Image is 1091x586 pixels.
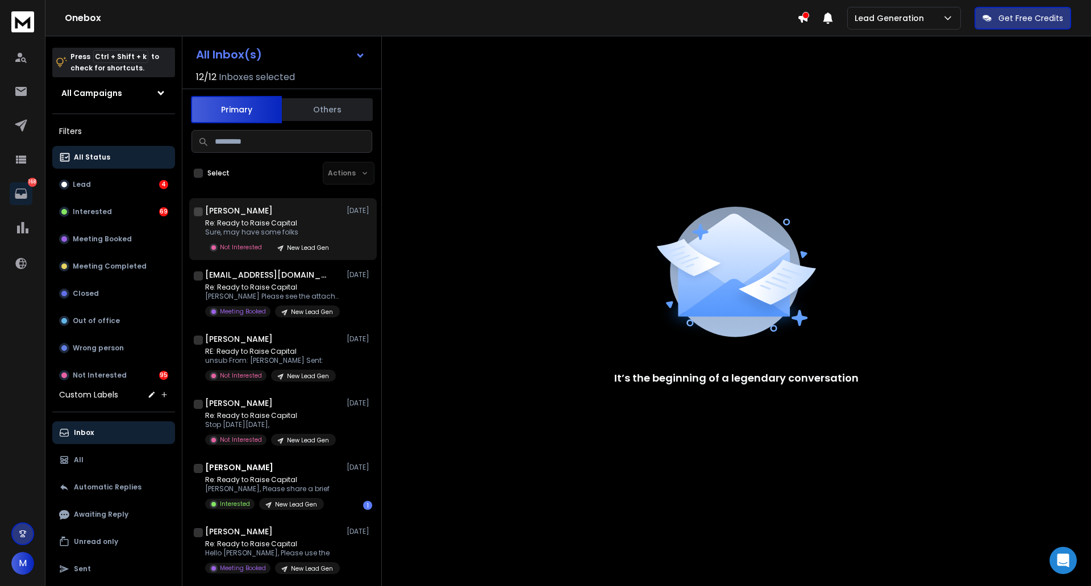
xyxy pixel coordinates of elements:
[205,228,336,237] p: Sure, may have some folks
[205,539,340,549] p: Re: Ready to Raise Capital
[159,371,168,380] div: 95
[61,87,122,99] h1: All Campaigns
[52,449,175,471] button: All
[287,244,329,252] p: New Lead Gen
[220,371,262,380] p: Not Interested
[347,399,372,408] p: [DATE]
[52,146,175,169] button: All Status
[52,200,175,223] button: Interested69
[52,255,175,278] button: Meeting Completed
[74,428,94,437] p: Inbox
[187,43,374,66] button: All Inbox(s)
[159,180,168,189] div: 4
[855,12,928,24] p: Lead Generation
[205,347,336,356] p: RE: Ready to Raise Capital
[52,123,175,139] h3: Filters
[73,207,112,216] p: Interested
[73,235,132,244] p: Meeting Booked
[52,228,175,250] button: Meeting Booked
[205,462,273,473] h1: [PERSON_NAME]
[191,96,282,123] button: Primary
[347,270,372,279] p: [DATE]
[52,476,175,499] button: Automatic Replies
[196,49,262,60] h1: All Inbox(s)
[220,436,262,444] p: Not Interested
[74,153,110,162] p: All Status
[11,552,34,575] button: M
[52,173,175,196] button: Lead4
[52,421,175,444] button: Inbox
[220,564,266,572] p: Meeting Booked
[59,389,118,400] h3: Custom Labels
[220,500,250,508] p: Interested
[52,364,175,387] button: Not Interested95
[205,205,273,216] h1: [PERSON_NAME]
[205,397,273,409] h1: [PERSON_NAME]
[291,308,333,316] p: New Lead Gen
[347,527,372,536] p: [DATE]
[196,70,216,84] span: 12 / 12
[52,309,175,332] button: Out of office
[205,475,330,484] p: Re: Ready to Raise Capital
[28,178,37,187] p: 168
[74,510,128,519] p: Awaiting Reply
[347,334,372,344] p: [DATE]
[205,484,330,493] p: [PERSON_NAME], Please share a brief
[282,97,373,122] button: Others
[220,243,262,252] p: Not Interested
[1050,547,1077,574] div: Open Intercom Messenger
[93,50,148,63] span: Ctrl + Shift + k
[65,11,797,25] h1: Onebox
[205,420,336,429] p: Stop [DATE][DATE],
[73,371,127,380] p: Not Interested
[52,503,175,526] button: Awaiting Reply
[73,289,99,298] p: Closed
[73,262,147,271] p: Meeting Completed
[205,219,336,228] p: Re: Ready to Raise Capital
[205,526,273,537] h1: [PERSON_NAME]
[998,12,1063,24] p: Get Free Credits
[73,316,120,325] p: Out of office
[205,356,336,365] p: unsub From: [PERSON_NAME] Sent:
[275,500,317,509] p: New Lead Gen
[207,169,230,178] label: Select
[52,337,175,359] button: Wrong person
[205,333,273,345] h1: [PERSON_NAME]
[347,463,372,472] p: [DATE]
[74,564,91,574] p: Sent
[205,269,330,281] h1: [EMAIL_ADDRESS][DOMAIN_NAME]
[10,182,32,205] a: 168
[52,282,175,305] button: Closed
[74,455,84,464] p: All
[363,501,372,510] div: 1
[220,307,266,316] p: Meeting Booked
[159,207,168,216] div: 69
[74,537,118,546] p: Unread only
[614,370,859,386] p: It’s the beginning of a legendary conversation
[73,180,91,189] p: Lead
[52,558,175,580] button: Sent
[975,7,1071,30] button: Get Free Credits
[52,530,175,553] button: Unread only
[287,372,329,380] p: New Lead Gen
[52,82,175,104] button: All Campaigns
[287,436,329,445] p: New Lead Gen
[205,292,342,301] p: [PERSON_NAME] Please see the attached
[74,483,141,492] p: Automatic Replies
[219,70,295,84] h3: Inboxes selected
[291,564,333,573] p: New Lead Gen
[11,11,34,32] img: logo
[205,411,336,420] p: Re: Ready to Raise Capital
[205,549,340,558] p: Hello [PERSON_NAME], Please use the
[73,344,124,353] p: Wrong person
[70,51,159,74] p: Press to check for shortcuts.
[205,283,342,292] p: Re: Ready to Raise Capital
[347,206,372,215] p: [DATE]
